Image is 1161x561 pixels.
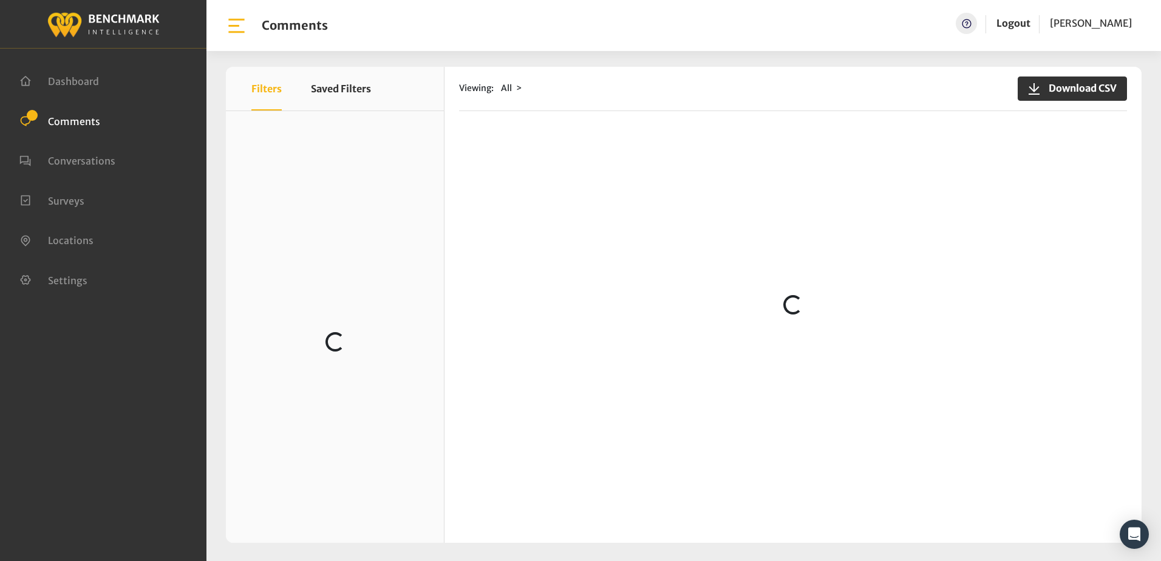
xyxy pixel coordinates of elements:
a: Dashboard [19,74,99,86]
img: benchmark [47,9,160,39]
span: Surveys [48,194,84,206]
a: Logout [996,17,1030,29]
a: Comments [19,114,100,126]
a: Locations [19,233,94,245]
button: Filters [251,67,282,110]
a: Conversations [19,154,115,166]
span: Viewing: [459,82,494,95]
span: Locations [48,234,94,246]
button: Download CSV [1018,76,1127,101]
span: Download CSV [1041,81,1117,95]
span: Settings [48,274,87,286]
button: Saved Filters [311,67,371,110]
span: Dashboard [48,75,99,87]
span: Conversations [48,155,115,167]
a: Settings [19,273,87,285]
div: Open Intercom Messenger [1120,520,1149,549]
span: [PERSON_NAME] [1050,17,1132,29]
span: All [501,83,512,93]
a: Surveys [19,194,84,206]
h1: Comments [262,18,328,33]
span: Comments [48,115,100,127]
a: [PERSON_NAME] [1050,13,1132,34]
a: Logout [996,13,1030,34]
img: bar [226,15,247,36]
